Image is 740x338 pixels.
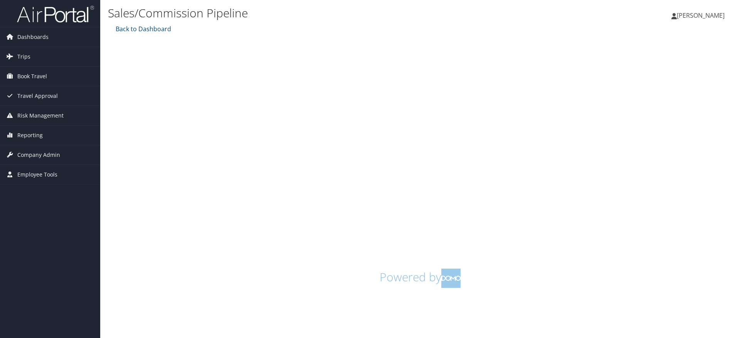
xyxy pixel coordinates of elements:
[441,269,461,288] img: domo-logo.png
[671,4,732,27] a: [PERSON_NAME]
[114,25,171,33] a: Back to Dashboard
[17,5,94,23] img: airportal-logo.png
[17,145,60,165] span: Company Admin
[17,27,49,47] span: Dashboards
[677,11,725,20] span: [PERSON_NAME]
[17,126,43,145] span: Reporting
[114,269,727,288] h1: Powered by
[17,47,30,66] span: Trips
[17,165,57,184] span: Employee Tools
[108,5,524,21] h1: Sales/Commission Pipeline
[17,86,58,106] span: Travel Approval
[17,67,47,86] span: Book Travel
[17,106,64,125] span: Risk Management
